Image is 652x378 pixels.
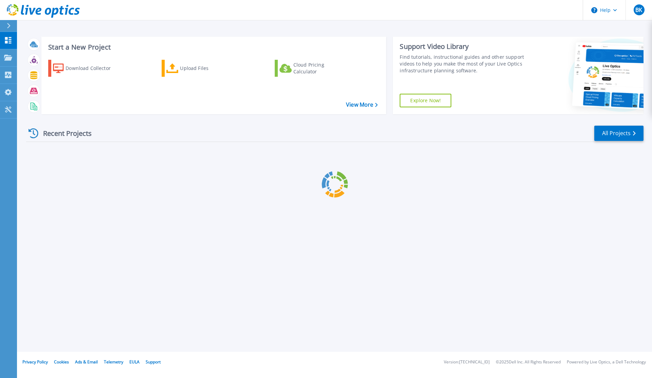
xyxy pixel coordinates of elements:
a: Cookies [54,359,69,365]
div: Support Video Library [400,42,527,51]
a: Ads & Email [75,359,98,365]
a: All Projects [594,126,644,141]
a: Upload Files [162,60,237,77]
a: Support [146,359,161,365]
div: Find tutorials, instructional guides and other support videos to help you make the most of your L... [400,54,527,74]
li: Powered by Live Optics, a Dell Technology [567,360,646,364]
div: Upload Files [180,61,234,75]
h3: Start a New Project [48,43,378,51]
li: © 2025 Dell Inc. All Rights Reserved [496,360,561,364]
div: Recent Projects [26,125,101,142]
li: Version: [TECHNICAL_ID] [444,360,490,364]
a: Cloud Pricing Calculator [275,60,350,77]
span: BK [635,7,642,13]
div: Download Collector [66,61,120,75]
a: Explore Now! [400,94,451,107]
div: Cloud Pricing Calculator [293,61,348,75]
a: Download Collector [48,60,124,77]
a: Telemetry [104,359,123,365]
a: Privacy Policy [22,359,48,365]
a: EULA [129,359,140,365]
a: View More [346,102,378,108]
